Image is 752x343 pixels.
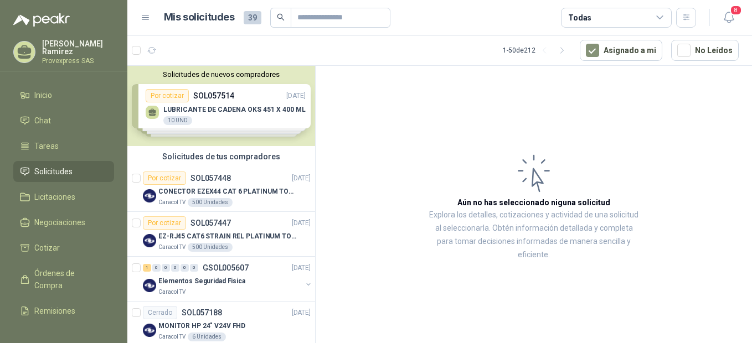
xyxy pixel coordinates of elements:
[42,40,114,55] p: [PERSON_NAME] Ramirez
[188,243,233,252] div: 500 Unidades
[132,70,311,79] button: Solicitudes de nuevos compradores
[143,279,156,292] img: Company Logo
[158,288,186,297] p: Caracol TV
[457,196,610,209] h3: Aún no has seleccionado niguna solicitud
[292,173,311,184] p: [DATE]
[190,219,231,227] p: SOL057447
[277,13,285,21] span: search
[719,8,739,28] button: 8
[13,263,114,296] a: Órdenes de Compra
[158,243,186,252] p: Caracol TV
[203,264,249,272] p: GSOL005607
[143,234,156,247] img: Company Logo
[143,171,186,185] div: Por cotizar
[13,300,114,321] a: Remisiones
[580,40,662,61] button: Asignado a mi
[152,264,161,272] div: 0
[292,263,311,273] p: [DATE]
[158,231,296,242] p: EZ-RJ45 CAT6 STRAIN REL PLATINUM TOOLS
[181,264,189,272] div: 0
[13,136,114,157] a: Tareas
[34,140,59,152] span: Tareas
[127,212,315,257] a: Por cotizarSOL057447[DATE] Company LogoEZ-RJ45 CAT6 STRAIN REL PLATINUM TOOLSCaracol TV500 Unidades
[292,218,311,228] p: [DATE]
[171,264,179,272] div: 0
[190,174,231,182] p: SOL057448
[158,276,245,287] p: Elementos Seguridad Fisica
[426,209,641,262] p: Explora los detalles, cotizaciones y actividad de una solicitud al seleccionarla. Obtén informaci...
[13,186,114,207] a: Licitaciones
[143,306,177,319] div: Cerrado
[158,186,296,197] p: CONECTOR EZEX44 CAT 6 PLATINUM TOOLS
[127,167,315,212] a: Por cotizarSOL057448[DATE] Company LogoCONECTOR EZEX44 CAT 6 PLATINUM TOOLSCaracol TV500 Unidades
[162,264,170,272] div: 0
[190,264,198,272] div: 0
[158,198,186,207] p: Caracol TV
[182,309,222,316] p: SOL057188
[143,261,313,297] a: 1 0 0 0 0 0 GSOL005607[DATE] Company LogoElementos Seguridad FisicaCaracol TV
[34,115,51,127] span: Chat
[13,13,70,27] img: Logo peakr
[34,267,104,292] span: Órdenes de Compra
[292,308,311,318] p: [DATE]
[34,242,60,254] span: Cotizar
[13,161,114,182] a: Solicitudes
[244,11,261,24] span: 39
[158,332,186,341] p: Caracol TV
[13,237,114,258] a: Cotizar
[127,66,315,146] div: Solicitudes de nuevos compradoresPor cotizarSOL057514[DATE] LUBRICANTE DE CADENA OKS 451 X 400 ML...
[34,305,75,317] span: Remisiones
[13,110,114,131] a: Chat
[503,41,571,59] div: 1 - 50 de 212
[42,58,114,64] p: Provexpress SAS
[34,216,85,228] span: Negociaciones
[13,212,114,233] a: Negociaciones
[188,198,233,207] div: 500 Unidades
[13,85,114,106] a: Inicio
[143,264,151,272] div: 1
[34,89,52,101] span: Inicio
[671,40,739,61] button: No Leídos
[143,324,156,337] img: Company Logo
[127,146,315,167] div: Solicitudes de tus compradores
[158,321,245,331] p: MONITOR HP 24" V24V FHD
[188,332,226,341] div: 6 Unidades
[143,216,186,230] div: Por cotizar
[164,9,235,25] h1: Mis solicitudes
[568,12,591,24] div: Todas
[34,191,75,203] span: Licitaciones
[730,5,742,15] span: 8
[34,165,73,178] span: Solicitudes
[143,189,156,202] img: Company Logo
